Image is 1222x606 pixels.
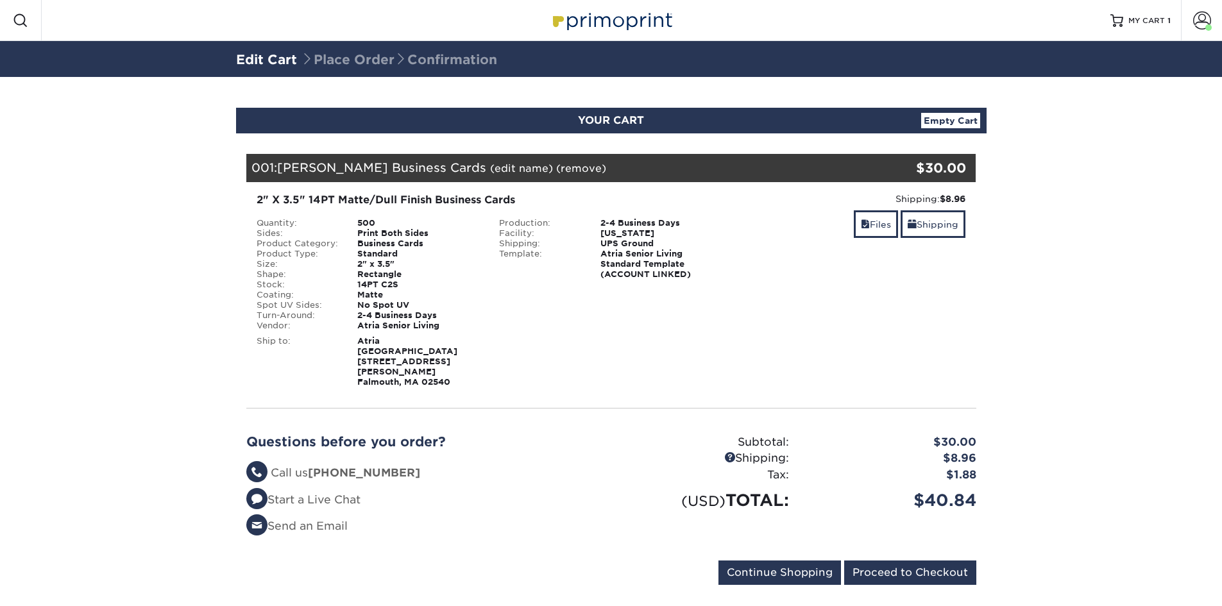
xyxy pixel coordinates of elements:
[348,228,489,239] div: Print Both Sides
[348,239,489,249] div: Business Cards
[799,434,986,451] div: $30.00
[489,218,591,228] div: Production:
[718,560,841,585] input: Continue Shopping
[236,52,297,67] a: Edit Cart
[247,218,348,228] div: Quantity:
[489,249,591,280] div: Template:
[591,218,733,228] div: 2-4 Business Days
[1167,16,1171,25] span: 1
[854,210,898,238] a: Files
[247,269,348,280] div: Shape:
[861,219,870,230] span: files
[246,465,602,482] li: Call us
[301,52,497,67] span: Place Order Confirmation
[246,493,361,506] a: Start a Live Chat
[799,450,986,467] div: $8.96
[901,210,965,238] a: Shipping
[348,321,489,331] div: Atria Senior Living
[611,467,799,484] div: Tax:
[246,519,348,532] a: Send an Email
[854,158,967,178] div: $30.00
[591,249,733,280] div: Atria Senior Living Standard Template (ACCOUNT LINKED)
[591,228,733,239] div: [US_STATE]
[681,492,726,509] small: (USD)
[921,113,980,128] a: Empty Cart
[940,194,965,204] strong: $8.96
[348,249,489,259] div: Standard
[799,488,986,512] div: $40.84
[844,560,976,585] input: Proceed to Checkout
[257,192,723,208] div: 2" X 3.5" 14PT Matte/Dull Finish Business Cards
[247,259,348,269] div: Size:
[578,114,644,126] span: YOUR CART
[490,162,553,174] a: (edit name)
[556,162,606,174] a: (remove)
[611,488,799,512] div: TOTAL:
[247,228,348,239] div: Sides:
[547,6,675,34] img: Primoprint
[247,321,348,331] div: Vendor:
[246,154,854,182] div: 001:
[489,239,591,249] div: Shipping:
[348,290,489,300] div: Matte
[247,300,348,310] div: Spot UV Sides:
[247,336,348,387] div: Ship to:
[247,290,348,300] div: Coating:
[246,434,602,450] h2: Questions before you order?
[348,218,489,228] div: 500
[247,310,348,321] div: Turn-Around:
[308,466,420,479] strong: [PHONE_NUMBER]
[247,280,348,290] div: Stock:
[1128,15,1165,26] span: MY CART
[591,239,733,249] div: UPS Ground
[611,434,799,451] div: Subtotal:
[348,310,489,321] div: 2-4 Business Days
[611,450,799,467] div: Shipping:
[742,192,966,205] div: Shipping:
[357,336,457,387] strong: Atria [GEOGRAPHIC_DATA] [STREET_ADDRESS][PERSON_NAME] Falmouth, MA 02540
[489,228,591,239] div: Facility:
[247,239,348,249] div: Product Category:
[348,300,489,310] div: No Spot UV
[348,269,489,280] div: Rectangle
[908,219,917,230] span: shipping
[348,259,489,269] div: 2" x 3.5"
[799,467,986,484] div: $1.88
[247,249,348,259] div: Product Type:
[348,280,489,290] div: 14PT C2S
[277,160,486,174] span: [PERSON_NAME] Business Cards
